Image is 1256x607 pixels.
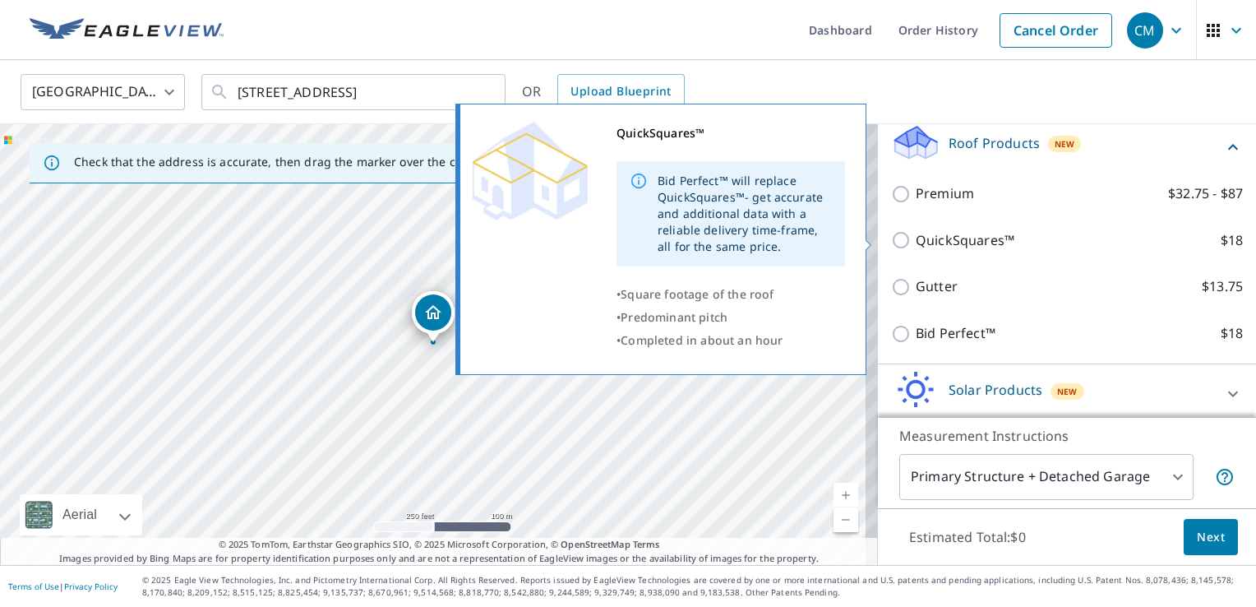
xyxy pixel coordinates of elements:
[20,494,142,535] div: Aerial
[1202,276,1243,297] p: $13.75
[949,133,1040,153] p: Roof Products
[74,155,547,169] p: Check that the address is accurate, then drag the marker over the correct structure.
[1221,230,1243,251] p: $18
[1168,183,1243,204] p: $32.75 - $87
[1000,13,1112,48] a: Cancel Order
[658,166,832,262] div: Bid Perfect™ will replace QuickSquares™- get accurate and additional data with a reliable deliver...
[58,494,102,535] div: Aerial
[8,581,59,592] a: Terms of Use
[949,380,1042,400] p: Solar Products
[1197,527,1225,548] span: Next
[891,371,1243,418] div: Solar ProductsNew
[1221,323,1243,344] p: $18
[916,230,1014,251] p: QuickSquares™
[557,74,684,110] a: Upload Blueprint
[561,538,630,550] a: OpenStreetMap
[833,483,858,507] a: Current Level 17, Zoom In
[1215,467,1235,487] span: Your report will include the primary structure and a detached garage if one exists.
[142,574,1248,599] p: © 2025 Eagle View Technologies, Inc. and Pictometry International Corp. All Rights Reserved. Repo...
[833,507,858,532] a: Current Level 17, Zoom Out
[916,183,974,204] p: Premium
[916,323,995,344] p: Bid Perfect™
[219,538,660,552] span: © 2025 TomTom, Earthstar Geographics SIO, © 2025 Microsoft Corporation, ©
[633,538,660,550] a: Terms
[238,69,472,115] input: Search by address or latitude-longitude
[1057,385,1078,398] span: New
[899,454,1194,500] div: Primary Structure + Detached Garage
[891,123,1243,170] div: Roof ProductsNew
[621,332,783,348] span: Completed in about an hour
[616,122,845,145] div: QuickSquares™
[916,276,958,297] p: Gutter
[1127,12,1163,49] div: CM
[522,74,685,110] div: OR
[21,69,185,115] div: [GEOGRAPHIC_DATA]
[473,122,588,220] img: Premium
[616,283,845,306] div: •
[616,306,845,329] div: •
[1055,137,1075,151] span: New
[64,581,118,592] a: Privacy Policy
[621,286,773,302] span: Square footage of the roof
[621,309,727,325] span: Predominant pitch
[8,582,118,591] p: |
[412,291,455,342] div: Dropped pin, building 1, Residential property, 11921 NW 27th St Plantation, FL 33323
[1184,519,1238,556] button: Next
[899,426,1235,446] p: Measurement Instructions
[30,18,224,43] img: EV Logo
[616,329,845,352] div: •
[570,81,671,102] span: Upload Blueprint
[896,519,1039,555] p: Estimated Total: $0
